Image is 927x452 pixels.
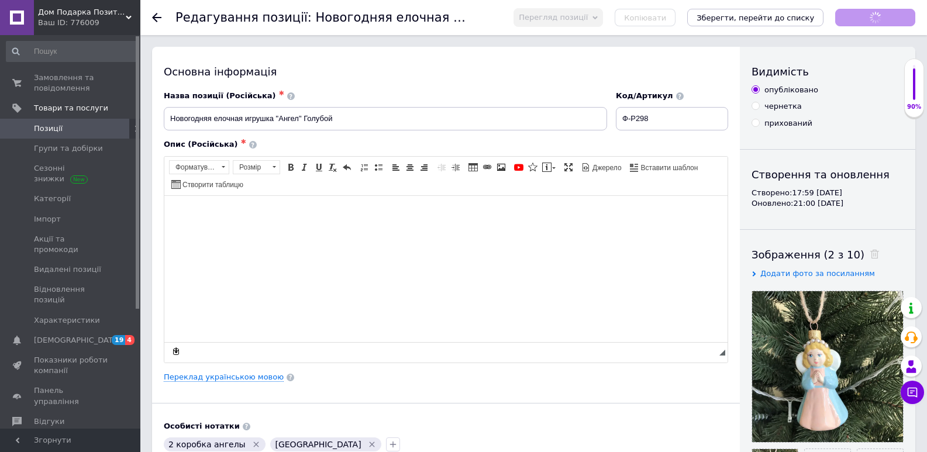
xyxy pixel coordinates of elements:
[34,103,108,113] span: Товари та послуги
[764,118,812,129] div: прихований
[6,41,138,62] input: Пошук
[164,107,607,130] input: Наприклад, H&M жіноча сукня зелена 38 розмір вечірня максі з блискітками
[616,91,673,100] span: Код/Артикул
[34,264,101,275] span: Видалені позиції
[340,161,353,174] a: Повернути (Ctrl+Z)
[358,161,371,174] a: Вставити/видалити нумерований список
[760,269,875,278] span: Додати фото за посиланням
[170,161,218,174] span: Форматування
[580,161,623,174] a: Джерело
[628,161,700,174] a: Вставити шаблон
[312,161,325,174] a: Підкреслений (Ctrl+U)
[34,234,108,255] span: Акції та промокоди
[697,13,814,22] i: Зберегти, перейти до списку
[34,315,100,326] span: Характеристики
[251,440,261,449] svg: Видалити мітку
[34,143,103,154] span: Групи та добірки
[112,335,125,345] span: 19
[34,416,64,427] span: Відгуки
[38,18,140,28] div: Ваш ID: 776009
[34,194,71,204] span: Категорії
[233,161,268,174] span: Розмір
[901,381,924,404] button: Чат з покупцем
[752,64,904,79] div: Видимість
[326,161,339,174] a: Видалити форматування
[404,161,416,174] a: По центру
[752,188,904,198] div: Створено: 17:59 [DATE]
[904,58,924,118] div: 90% Якість заповнення
[764,85,818,95] div: опубліковано
[526,161,539,174] a: Вставити іконку
[764,101,802,112] div: чернетка
[495,161,508,174] a: Зображення
[390,161,402,174] a: По лівому краю
[372,161,385,174] a: Вставити/видалити маркований список
[241,138,246,146] span: ✱
[639,163,698,173] span: Вставити шаблон
[233,160,280,174] a: Розмір
[418,161,430,174] a: По правому краю
[540,161,557,174] a: Вставити повідомлення
[181,180,243,190] span: Створити таблицю
[298,161,311,174] a: Курсив (Ctrl+I)
[152,13,161,22] div: Повернутися назад
[687,9,823,26] button: Зберегти, перейти до списку
[752,167,904,182] div: Створення та оновлення
[752,198,904,209] div: Оновлено: 21:00 [DATE]
[164,196,728,342] iframe: Редактор, E858E2F9-F481-43D9-BEB2-96708D01DA94
[752,247,904,262] div: Зображення (2 з 10)
[38,7,126,18] span: Дом Подарка Позитив
[34,214,61,225] span: Імпорт
[164,422,240,430] b: Особисті нотатки
[591,163,622,173] span: Джерело
[467,161,480,174] a: Таблиця
[34,385,108,406] span: Панель управління
[34,355,108,376] span: Показники роботи компанії
[125,335,135,345] span: 4
[164,91,276,100] span: Назва позиції (Російська)
[275,440,361,449] span: [GEOGRAPHIC_DATA]
[367,440,377,449] svg: Видалити мітку
[435,161,448,174] a: Зменшити відступ
[34,73,108,94] span: Замовлення та повідомлення
[905,103,923,111] div: 90%
[449,161,462,174] a: Збільшити відступ
[170,345,182,358] a: Зробити резервну копію зараз
[712,346,719,357] div: Кiлькiсть символiв
[169,160,229,174] a: Форматування
[34,123,63,134] span: Позиції
[481,161,494,174] a: Вставити/Редагувати посилання (Ctrl+L)
[175,11,619,25] h1: Редагування позиції: Новогодняя елочная игрушка "Ангел" Голубой
[719,350,725,356] span: Потягніть для зміни розмірів
[168,440,246,449] span: 2 коробка ангелы
[519,13,588,22] span: Перегляд позиції
[512,161,525,174] a: Додати відео з YouTube
[279,89,284,97] span: ✱
[562,161,575,174] a: Максимізувати
[284,161,297,174] a: Жирний (Ctrl+B)
[164,64,728,79] div: Основна інформація
[164,372,284,382] a: Переклад українською мовою
[170,178,245,191] a: Створити таблицю
[34,163,108,184] span: Сезонні знижки
[34,335,120,346] span: [DEMOGRAPHIC_DATA]
[34,284,108,305] span: Відновлення позицій
[164,140,238,149] span: Опис (Російська)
